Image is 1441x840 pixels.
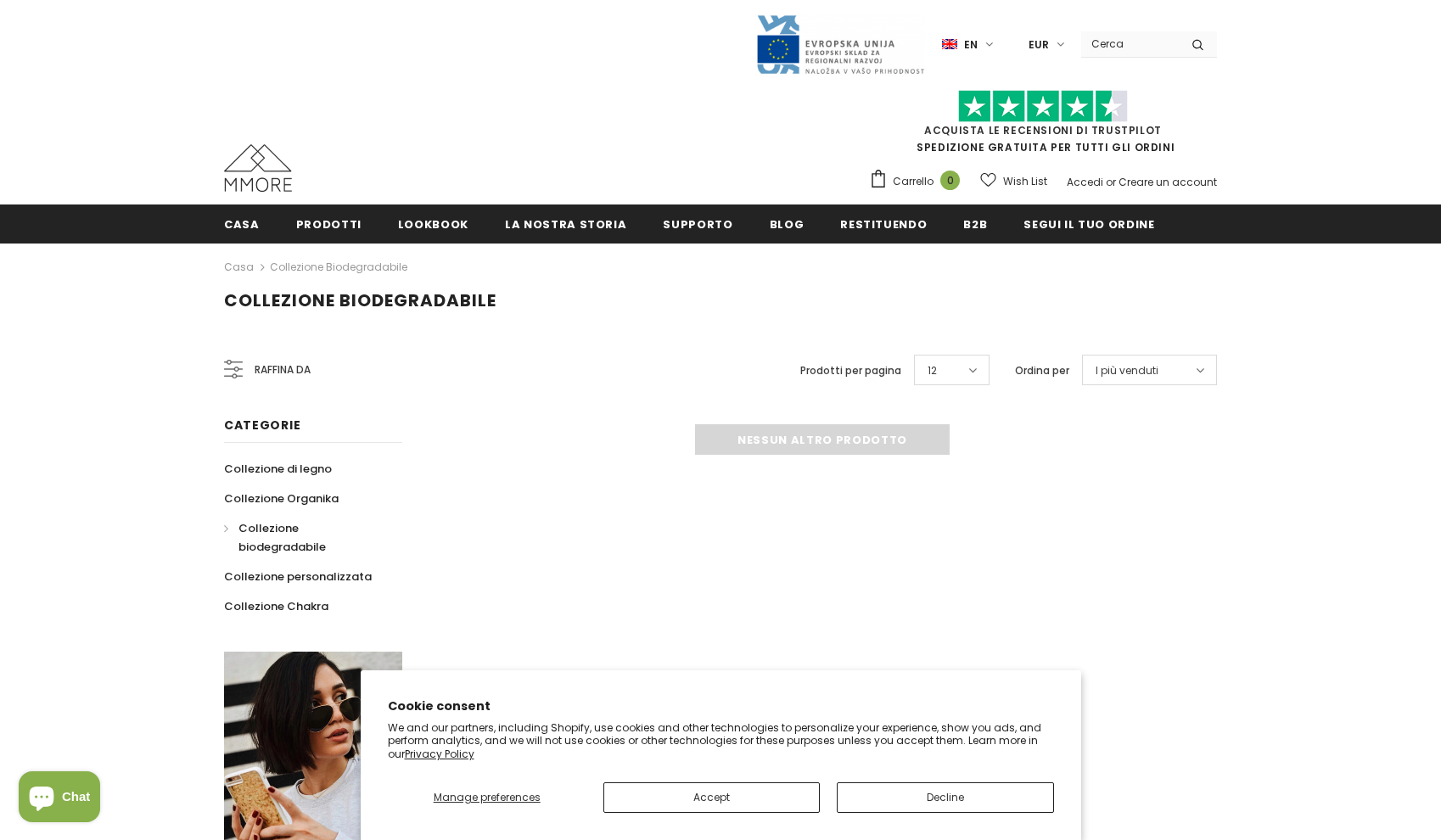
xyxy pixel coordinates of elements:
[224,484,339,513] a: Collezione Organika
[224,216,260,232] span: Casa
[770,216,805,232] span: Blog
[924,123,1162,137] a: Acquista le recensioni di TrustPilot
[224,204,260,243] a: Casa
[224,598,328,614] span: Collezione Chakra
[224,490,339,507] span: Collezione Organika
[405,747,474,761] a: Privacy Policy
[388,721,1054,761] p: We and our partners, including Shopify, use cookies and other technologies to personalize your ex...
[603,782,820,813] button: Accept
[388,697,1054,715] h2: Cookie consent
[1096,362,1158,379] span: I più venduti
[963,216,987,232] span: B2B
[663,204,732,243] a: supporto
[224,257,254,277] a: Casa
[1029,36,1049,53] span: EUR
[388,782,586,813] button: Manage preferences
[940,171,960,190] span: 0
[840,216,927,232] span: Restituendo
[1081,31,1179,56] input: Search Site
[1023,204,1154,243] a: Segui il tuo ordine
[1015,362,1069,379] label: Ordina per
[270,260,407,274] a: Collezione biodegradabile
[1119,175,1217,189] a: Creare un account
[296,204,362,243] a: Prodotti
[398,204,468,243] a: Lookbook
[837,782,1053,813] button: Decline
[1023,216,1154,232] span: Segui il tuo ordine
[505,216,626,232] span: La nostra storia
[1003,173,1047,190] span: Wish List
[224,454,332,484] a: Collezione di legno
[770,204,805,243] a: Blog
[1067,175,1103,189] a: Accedi
[224,144,292,192] img: Casi MMORE
[224,591,328,621] a: Collezione Chakra
[800,362,901,379] label: Prodotti per pagina
[980,166,1047,196] a: Wish List
[238,520,326,555] span: Collezione biodegradabile
[505,204,626,243] a: La nostra storia
[755,36,925,51] a: Javni Razpis
[964,36,978,53] span: en
[224,562,372,591] a: Collezione personalizzata
[296,216,362,232] span: Prodotti
[224,288,496,312] span: Collezione biodegradabile
[663,216,732,232] span: supporto
[928,362,937,379] span: 12
[893,173,934,190] span: Carrello
[434,790,541,804] span: Manage preferences
[958,90,1128,123] img: Fidati di Pilot Stars
[963,204,987,243] a: B2B
[869,98,1217,154] span: SPEDIZIONE GRATUITA PER TUTTI GLI ORDINI
[398,216,468,232] span: Lookbook
[840,204,927,243] a: Restituendo
[224,513,384,562] a: Collezione biodegradabile
[14,771,105,826] inbox-online-store-chat: Shopify online store chat
[255,361,311,379] span: Raffina da
[1106,175,1116,189] span: or
[869,169,968,194] a: Carrello 0
[224,417,300,434] span: Categorie
[942,37,957,52] img: i-lang-1.png
[224,568,372,585] span: Collezione personalizzata
[224,461,332,477] span: Collezione di legno
[755,14,925,76] img: Javni Razpis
